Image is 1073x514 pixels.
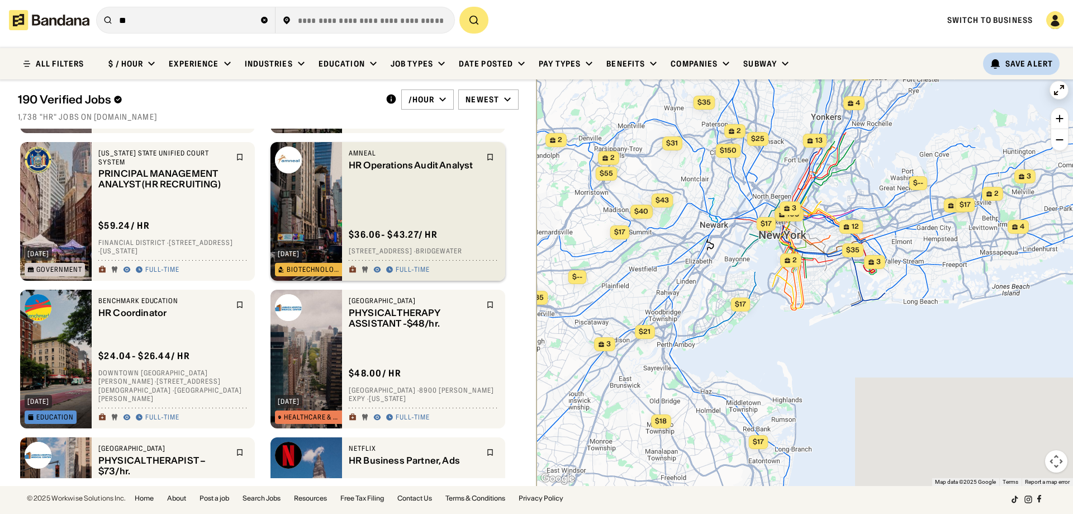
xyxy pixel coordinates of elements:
[275,442,302,469] img: Netflix logo
[655,417,667,425] span: $18
[167,495,186,502] a: About
[1005,59,1053,69] div: Save Alert
[278,251,300,257] div: [DATE]
[753,437,764,446] span: $17
[396,266,430,275] div: Full-time
[294,495,327,502] a: Resources
[145,413,179,422] div: Full-time
[735,300,746,308] span: $17
[349,455,479,466] div: HR Business Partner, Ads
[409,95,435,105] div: /hour
[349,247,498,256] div: [STREET_ADDRESS] · Bridgewater
[947,15,1033,25] a: Switch to Business
[852,222,859,232] span: 12
[349,367,401,379] div: $ 48.00 / hr
[27,495,126,502] div: © 2025 Workwise Solutions Inc.
[519,495,563,502] a: Privacy Policy
[1020,222,1024,232] span: 4
[994,189,999,199] span: 2
[349,386,498,403] div: [GEOGRAPHIC_DATA] · 8900 [PERSON_NAME] Expy · [US_STATE]
[466,95,499,105] div: Newest
[639,327,651,336] span: $21
[666,139,678,147] span: $31
[27,251,49,257] div: [DATE]
[349,296,479,305] div: [GEOGRAPHIC_DATA]
[36,414,74,421] div: Education
[25,294,51,321] img: Benchmark Education logo
[98,238,248,256] div: Financial District · [STREET_ADDRESS] · [US_STATE]
[98,369,248,403] div: Downtown [GEOGRAPHIC_DATA][PERSON_NAME] · [STREET_ADDRESS][DEMOGRAPHIC_DATA] · [GEOGRAPHIC_DATA][...
[606,339,611,349] span: 3
[761,219,772,228] span: $17
[1025,479,1070,485] a: Report a map error
[539,471,576,486] a: Open this area in Google Maps (opens a new window)
[634,207,648,215] span: $40
[787,210,799,219] span: 103
[391,59,433,69] div: Job Types
[792,256,797,265] span: 2
[656,196,669,204] span: $43
[459,59,513,69] div: Date Posted
[9,10,89,30] img: Bandana logotype
[614,228,625,236] span: $17
[200,495,229,502] a: Post a job
[349,160,479,171] div: HR Operations Audit Analyst
[25,442,51,469] img: Jamaica Hospital Medical Center logo
[98,308,229,318] div: HR Coordinator
[98,149,229,166] div: [US_STATE] State Unified Court System
[815,136,823,145] span: 13
[36,266,82,273] div: Government
[539,471,576,486] img: Google
[1045,450,1067,473] button: Map camera controls
[319,59,365,69] div: Education
[697,98,711,106] span: $35
[284,414,343,421] div: Healthcare & Mental Health
[275,147,302,173] img: Amneal logo
[243,495,281,502] a: Search Jobs
[349,149,479,158] div: Amneal
[169,59,219,69] div: Experience
[98,169,229,190] div: PRINCIPAL MANAGEMENT ANALYST (HR RECRUITING)
[445,495,505,502] a: Terms & Conditions
[278,398,300,405] div: [DATE]
[960,200,971,209] span: $17
[396,413,430,422] div: Full-time
[397,495,432,502] a: Contact Us
[245,59,293,69] div: Industries
[287,266,343,273] div: Biotechnology
[539,59,581,69] div: Pay Types
[98,455,229,477] div: PHYSICAL THERAPIST – $73/hr.
[135,495,154,502] a: Home
[600,169,613,177] span: $55
[720,146,737,154] span: $150
[349,444,479,453] div: Netflix
[36,60,84,68] div: ALL FILTERS
[1003,479,1018,485] a: Terms (opens in new tab)
[98,296,229,305] div: Benchmark Education
[751,134,765,143] span: $25
[98,220,150,232] div: $ 59.24 / hr
[792,204,796,213] span: 3
[340,495,384,502] a: Free Tax Filing
[98,350,190,362] div: $ 24.04 - $26.44 / hr
[98,444,229,453] div: [GEOGRAPHIC_DATA]
[737,126,741,136] span: 2
[145,266,179,275] div: Full-time
[108,59,143,69] div: $ / hour
[671,59,718,69] div: Companies
[610,153,615,163] span: 2
[18,112,519,122] div: 1,738 "hr" jobs on [DOMAIN_NAME]
[18,129,519,478] div: grid
[27,398,49,405] div: [DATE]
[913,178,923,187] span: $--
[18,93,377,106] div: 190 Verified Jobs
[935,479,996,485] span: Map data ©2025 Google
[846,246,860,254] span: $35
[25,147,51,173] img: New York State Unified Court System logo
[743,59,777,69] div: Subway
[876,257,881,267] span: 3
[856,98,860,108] span: 4
[558,135,562,145] span: 2
[349,229,438,241] div: $ 36.06 - $43.27 / hr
